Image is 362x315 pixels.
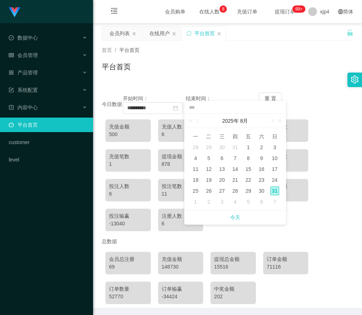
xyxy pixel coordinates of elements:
div: 充值人数 [162,123,200,131]
i: 图标: check-circle-o [9,35,14,40]
div: 27 [218,187,226,195]
td: 2025年7月29日 [202,142,215,153]
td: 2025年7月28日 [189,142,202,153]
i: 图标: calendar [173,106,178,111]
td: 2025年8月24日 [268,175,281,185]
th: 周二 [202,131,215,142]
i: 图标: menu-fold [102,0,126,24]
td: 2025年8月25日 [189,185,202,196]
a: 2025年 [222,114,240,128]
th: 周日 [268,131,281,142]
div: 投注人数 [109,183,147,190]
div: 订单金额 [267,255,305,263]
span: 充值订单 [233,9,261,14]
div: 148730 [162,263,200,271]
span: 在线人数 [196,9,223,14]
span: 产品管理 [9,70,38,75]
div: 会员总注册 [109,255,147,263]
td: 2025年9月7日 [268,196,281,207]
span: 首页 [102,47,112,53]
td: 2025年8月9日 [255,153,268,164]
td: 2025年8月28日 [229,185,242,196]
div: 2 [257,143,266,152]
div: 注册人数 [162,212,200,220]
div: 1 [109,160,147,168]
td: 2025年8月7日 [229,153,242,164]
td: 2025年8月11日 [189,164,202,175]
td: 2025年8月10日 [268,153,281,164]
sup: 241 [292,5,305,13]
a: customer [9,135,87,150]
i: 图标: close [132,32,136,36]
i: 图标: form [9,87,14,93]
div: -13040 [109,220,147,228]
td: 2025年8月16日 [255,164,268,175]
span: 开始时间： [123,95,148,101]
div: 29 [244,187,253,195]
div: 878 [162,160,200,168]
div: 28 [191,143,200,152]
div: 25 [191,187,200,195]
div: 平台首页 [194,26,215,40]
div: -34424 [162,293,200,300]
div: 2 [204,197,213,206]
td: 2025年8月19日 [202,175,215,185]
div: 4 [231,197,240,206]
img: logo.9652507e.png [9,7,20,17]
div: 6 [109,190,147,198]
div: 9 [257,154,266,163]
div: 充值笔数 [109,153,147,160]
i: 图标: sync [186,31,192,36]
td: 2025年8月6日 [216,153,229,164]
div: 1 [244,143,253,152]
div: 订单输赢 [162,285,200,293]
td: 2025年8月1日 [242,142,255,153]
div: 充值金额 [109,123,147,131]
i: 图标: close [217,32,221,36]
div: 24 [270,176,279,184]
i: 图标: setting [351,75,359,83]
td: 2025年8月2日 [255,142,268,153]
div: 投注输赢 [109,212,147,220]
td: 2025年9月3日 [216,196,229,207]
div: 1 [191,197,200,206]
div: 充值金额 [162,255,200,263]
div: 18 [191,176,200,184]
div: 6 [162,220,200,228]
div: 19 [204,176,213,184]
div: 提现金额 [162,153,200,160]
div: 12 [204,165,213,173]
a: 上个月 (翻页上键) [195,114,202,128]
td: 2025年8月14日 [229,164,242,175]
div: 10 [270,154,279,163]
div: 6 [162,131,200,138]
div: 69 [109,263,147,271]
div: 8 [244,154,253,163]
div: 202 [214,293,252,300]
div: 17 [270,165,279,173]
i: 图标: profile [9,105,14,110]
div: 14 [231,165,240,173]
div: 7 [270,197,279,206]
span: 三 [216,133,229,140]
span: 系统配置 [9,87,38,93]
div: 23 [257,176,266,184]
a: 今天 [230,210,240,224]
span: 提现订单 [271,9,299,14]
th: 周六 [255,131,268,142]
td: 2025年7月30日 [216,142,229,153]
div: 11 [191,165,200,173]
td: 2025年8月29日 [242,185,255,196]
div: 31 [270,187,279,195]
i: 图标: global [338,9,343,14]
i: 图标: close [172,32,176,36]
td: 2025年8月4日 [189,153,202,164]
span: 二 [202,133,215,140]
div: 20 [218,176,226,184]
div: 7 [231,154,240,163]
span: 五 [242,133,255,140]
span: 平台首页 [119,47,140,53]
i: 图标: appstore-o [9,70,14,75]
td: 2025年8月22日 [242,175,255,185]
div: 16 [257,165,266,173]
